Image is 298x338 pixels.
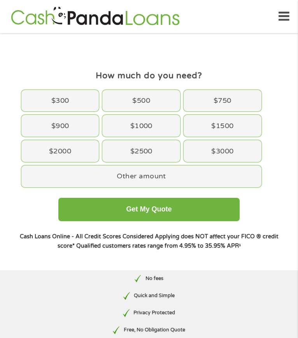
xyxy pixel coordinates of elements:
div: $1000 [102,115,180,137]
div: $3000 [184,140,261,162]
button: Get My Quote [58,198,240,221]
div: $1500 [184,115,261,137]
div: $750 [184,90,261,112]
div: $300 [21,90,99,112]
div: $2000 [21,140,99,162]
h4: How much do you need? [19,70,278,81]
strong: Qualified customers rates range from 4.95% to 35.95% APR¹ [76,243,241,249]
img: GetLoanNow Logo [9,5,182,28]
p: Quick and Simple [134,292,175,299]
strong: Cash Loans Online - All Credit Scores Considered [20,233,153,240]
p: Privacy Protected [133,309,175,317]
p: Free, No Obligation Quote [124,326,185,334]
div: $2500 [102,140,180,162]
p: No fees [145,275,163,282]
strong: Applying does NOT affect your FICO ® credit score* [58,233,279,249]
div: Other amount [21,165,261,187]
div: $500 [102,90,180,112]
div: $900 [21,115,99,137]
